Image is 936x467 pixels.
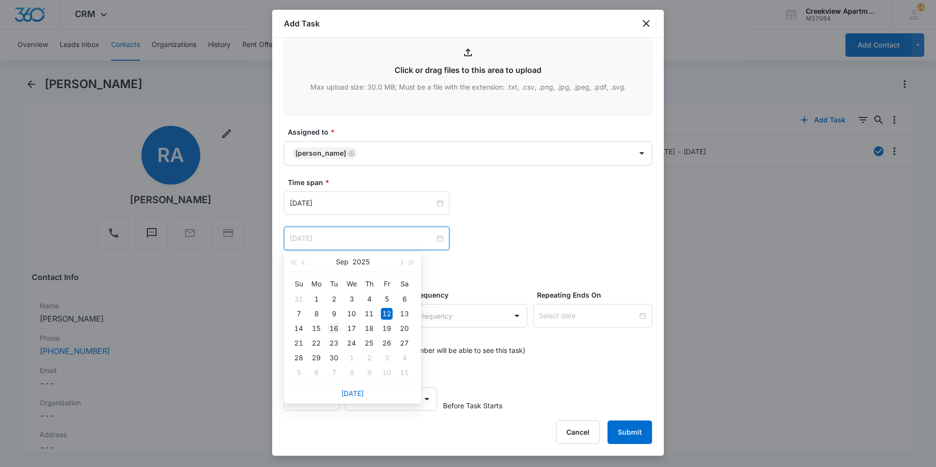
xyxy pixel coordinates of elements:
[290,321,307,336] td: 2025-09-14
[346,367,357,378] div: 8
[381,337,393,349] div: 26
[378,365,396,380] td: 2025-10-10
[290,233,435,244] input: Sep 12, 2025
[556,420,600,444] button: Cancel
[295,150,346,157] div: [PERSON_NAME]
[328,293,340,305] div: 2
[290,276,307,292] th: Su
[346,293,357,305] div: 3
[328,323,340,334] div: 16
[360,336,378,350] td: 2025-09-25
[363,323,375,334] div: 18
[290,292,307,306] td: 2025-08-31
[343,321,360,336] td: 2025-09-17
[343,292,360,306] td: 2025-09-03
[360,306,378,321] td: 2025-09-11
[398,352,410,364] div: 4
[343,336,360,350] td: 2025-09-24
[310,293,322,305] div: 1
[381,352,393,364] div: 3
[396,292,413,306] td: 2025-09-06
[398,308,410,320] div: 13
[307,336,325,350] td: 2025-09-22
[396,306,413,321] td: 2025-09-13
[398,337,410,349] div: 27
[325,292,343,306] td: 2025-09-02
[360,276,378,292] th: Th
[608,420,652,444] button: Submit
[310,308,322,320] div: 8
[346,337,357,349] div: 24
[398,367,410,378] div: 11
[378,336,396,350] td: 2025-09-26
[360,365,378,380] td: 2025-10-09
[378,350,396,365] td: 2025-10-03
[378,321,396,336] td: 2025-09-19
[284,18,320,29] h1: Add Task
[325,365,343,380] td: 2025-10-07
[396,336,413,350] td: 2025-09-27
[328,367,340,378] div: 7
[293,367,304,378] div: 5
[346,323,357,334] div: 17
[310,323,322,334] div: 15
[290,365,307,380] td: 2025-10-05
[288,127,656,137] label: Assigned to
[363,352,375,364] div: 2
[293,337,304,349] div: 21
[346,308,357,320] div: 10
[396,350,413,365] td: 2025-10-04
[325,306,343,321] td: 2025-09-09
[363,367,375,378] div: 9
[346,352,357,364] div: 1
[537,290,656,300] label: Repeating Ends On
[288,177,656,187] label: Time span
[343,365,360,380] td: 2025-10-08
[290,336,307,350] td: 2025-09-21
[293,323,304,334] div: 14
[363,308,375,320] div: 11
[325,321,343,336] td: 2025-09-16
[343,350,360,365] td: 2025-10-01
[539,310,637,321] input: Select date
[293,308,304,320] div: 7
[336,252,349,272] button: Sep
[307,276,325,292] th: Mo
[360,292,378,306] td: 2025-09-04
[396,276,413,292] th: Sa
[310,367,322,378] div: 6
[293,293,304,305] div: 31
[363,293,375,305] div: 4
[352,252,370,272] button: 2025
[413,290,532,300] label: Frequency
[328,308,340,320] div: 9
[378,276,396,292] th: Fr
[328,352,340,364] div: 30
[290,306,307,321] td: 2025-09-07
[341,389,364,397] a: [DATE]
[378,306,396,321] td: 2025-09-12
[378,292,396,306] td: 2025-09-05
[343,276,360,292] th: We
[381,308,393,320] div: 12
[360,321,378,336] td: 2025-09-18
[381,293,393,305] div: 5
[307,306,325,321] td: 2025-09-08
[307,365,325,380] td: 2025-10-06
[325,350,343,365] td: 2025-09-30
[343,306,360,321] td: 2025-09-10
[381,367,393,378] div: 10
[325,276,343,292] th: Tu
[346,150,355,157] div: Remove Javier Garcia
[363,337,375,349] div: 25
[310,337,322,349] div: 22
[640,18,652,29] button: close
[360,350,378,365] td: 2025-10-02
[293,352,304,364] div: 28
[398,293,410,305] div: 6
[307,292,325,306] td: 2025-09-01
[310,352,322,364] div: 29
[307,350,325,365] td: 2025-09-29
[328,337,340,349] div: 23
[325,336,343,350] td: 2025-09-23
